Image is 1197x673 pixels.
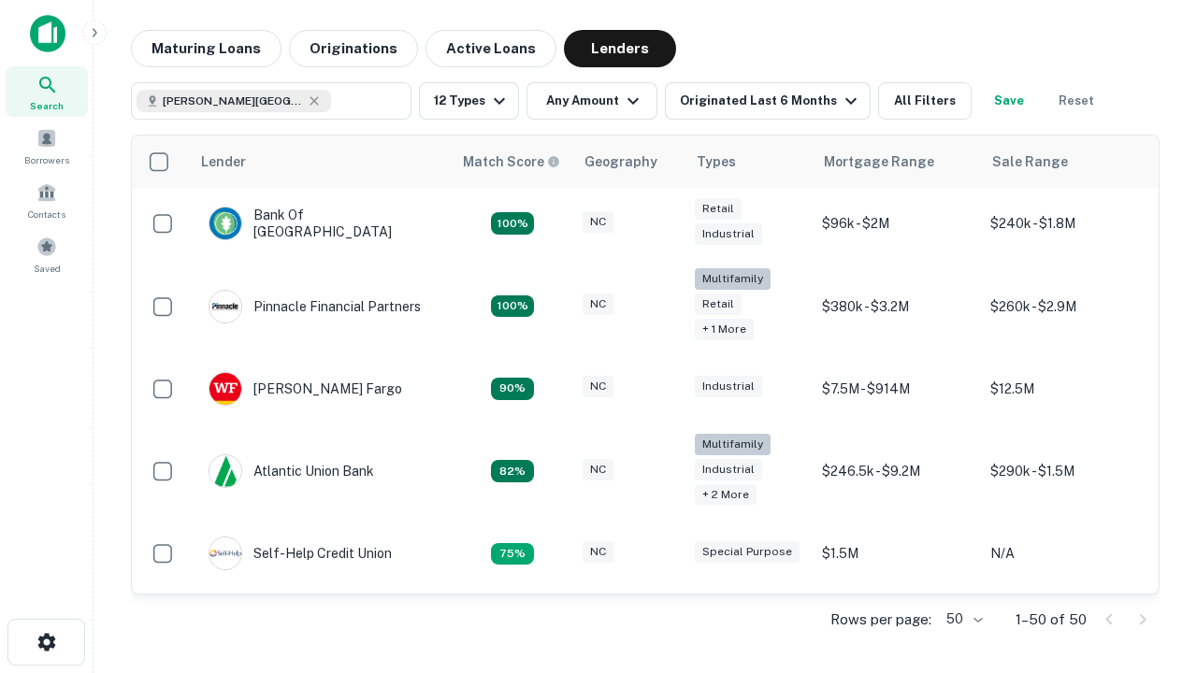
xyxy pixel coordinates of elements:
[813,136,981,188] th: Mortgage Range
[680,90,862,112] div: Originated Last 6 Months
[697,150,736,173] div: Types
[695,434,771,455] div: Multifamily
[992,150,1068,173] div: Sale Range
[463,151,560,172] div: Capitalize uses an advanced AI algorithm to match your search with the best lender. The match sco...
[981,424,1149,519] td: $290k - $1.5M
[981,188,1149,259] td: $240k - $1.8M
[824,150,934,173] div: Mortgage Range
[526,82,657,120] button: Any Amount
[491,212,534,235] div: Matching Properties: 14, hasApolloMatch: undefined
[209,372,402,406] div: [PERSON_NAME] Fargo
[6,175,88,225] a: Contacts
[209,537,392,570] div: Self-help Credit Union
[573,136,685,188] th: Geography
[209,291,241,322] img: picture
[584,150,657,173] div: Geography
[419,82,519,120] button: 12 Types
[695,459,762,480] div: Industrial
[583,459,613,480] div: NC
[813,353,981,424] td: $7.5M - $914M
[813,424,981,519] td: $246.5k - $9.2M
[209,537,241,569] img: picture
[209,290,421,323] div: Pinnacle Financial Partners
[583,211,613,233] div: NC
[30,15,65,52] img: capitalize-icon.png
[163,93,303,109] span: [PERSON_NAME][GEOGRAPHIC_DATA], [GEOGRAPHIC_DATA]
[34,261,61,276] span: Saved
[813,188,981,259] td: $96k - $2M
[28,207,65,222] span: Contacts
[491,460,534,482] div: Matching Properties: 11, hasApolloMatch: undefined
[685,136,813,188] th: Types
[665,82,871,120] button: Originated Last 6 Months
[131,30,281,67] button: Maturing Loans
[452,136,573,188] th: Capitalize uses an advanced AI algorithm to match your search with the best lender. The match sco...
[201,150,246,173] div: Lender
[463,151,556,172] h6: Match Score
[695,223,762,245] div: Industrial
[981,136,1149,188] th: Sale Range
[695,484,757,506] div: + 2 more
[981,259,1149,353] td: $260k - $2.9M
[289,30,418,67] button: Originations
[1016,609,1087,631] p: 1–50 of 50
[491,378,534,400] div: Matching Properties: 12, hasApolloMatch: undefined
[209,208,241,239] img: picture
[6,66,88,117] a: Search
[491,295,534,318] div: Matching Properties: 24, hasApolloMatch: undefined
[979,82,1039,120] button: Save your search to get updates of matches that match your search criteria.
[878,82,972,120] button: All Filters
[190,136,452,188] th: Lender
[695,268,771,290] div: Multifamily
[583,294,613,315] div: NC
[209,454,374,488] div: Atlantic Union Bank
[24,152,69,167] span: Borrowers
[209,207,433,240] div: Bank Of [GEOGRAPHIC_DATA]
[939,606,986,633] div: 50
[813,259,981,353] td: $380k - $3.2M
[830,609,931,631] p: Rows per page:
[1046,82,1106,120] button: Reset
[981,353,1149,424] td: $12.5M
[1103,464,1197,553] iframe: Chat Widget
[564,30,676,67] button: Lenders
[813,518,981,589] td: $1.5M
[981,518,1149,589] td: N/A
[491,543,534,566] div: Matching Properties: 10, hasApolloMatch: undefined
[6,229,88,279] a: Saved
[425,30,556,67] button: Active Loans
[695,319,754,340] div: + 1 more
[695,376,762,397] div: Industrial
[209,455,241,487] img: picture
[695,198,742,220] div: Retail
[695,294,742,315] div: Retail
[695,541,800,563] div: Special Purpose
[209,373,241,405] img: picture
[30,98,64,113] span: Search
[583,376,613,397] div: NC
[6,121,88,171] a: Borrowers
[583,541,613,563] div: NC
